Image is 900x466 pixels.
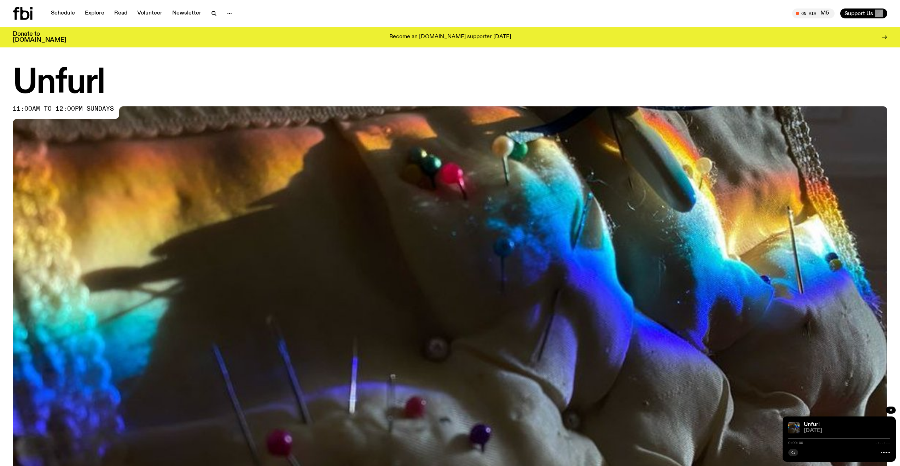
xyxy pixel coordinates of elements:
a: Schedule [47,8,79,18]
img: A piece of fabric is pierced by sewing pins with different coloured heads, a rainbow light is cas... [788,422,800,433]
a: Read [110,8,132,18]
h1: Unfurl [13,67,887,99]
p: Become an [DOMAIN_NAME] supporter [DATE] [389,34,511,40]
button: Support Us [840,8,887,18]
span: 11:00am to 12:00pm sundays [13,106,114,112]
span: [DATE] [804,428,890,433]
span: -:--:-- [875,441,890,445]
button: On AirM5 [792,8,835,18]
a: Explore [81,8,109,18]
span: 0:00:00 [788,441,803,445]
span: Support Us [844,10,873,17]
a: Newsletter [168,8,205,18]
h3: Donate to [DOMAIN_NAME] [13,31,66,43]
a: Volunteer [133,8,167,18]
a: Unfurl [804,422,820,427]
